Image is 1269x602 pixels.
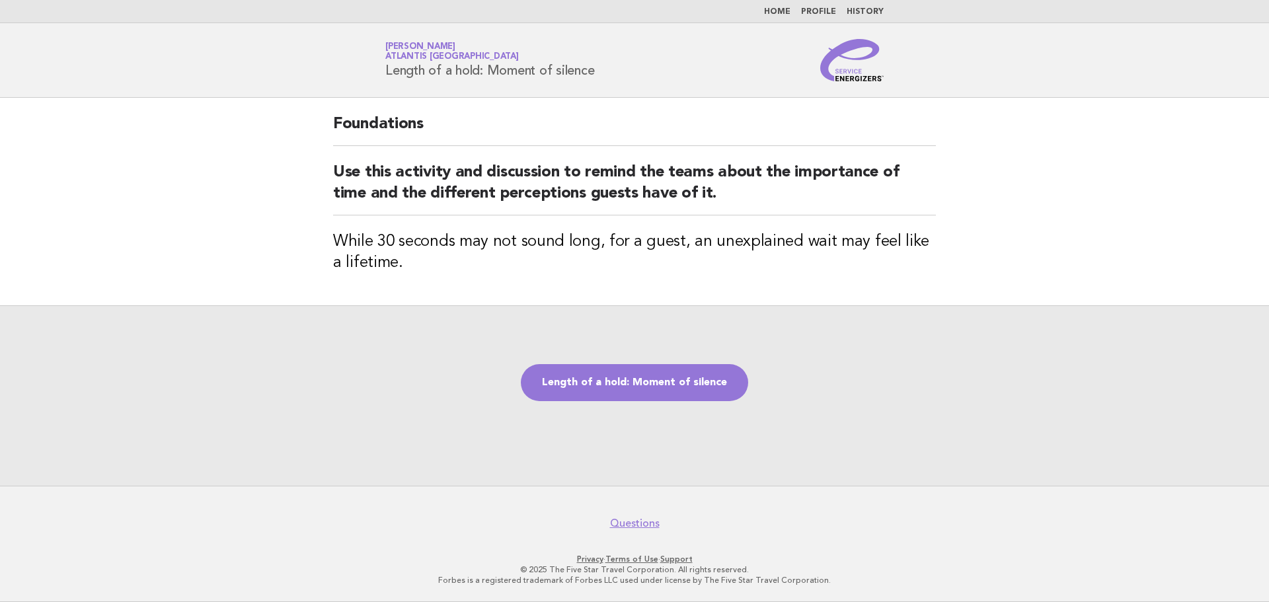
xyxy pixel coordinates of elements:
[385,42,519,61] a: [PERSON_NAME]Atlantis [GEOGRAPHIC_DATA]
[333,231,936,274] h3: While 30 seconds may not sound long, for a guest, an unexplained wait may feel like a lifetime.
[660,554,693,564] a: Support
[605,554,658,564] a: Terms of Use
[230,575,1039,585] p: Forbes is a registered trademark of Forbes LLC used under license by The Five Star Travel Corpora...
[820,39,884,81] img: Service Energizers
[385,53,519,61] span: Atlantis [GEOGRAPHIC_DATA]
[333,162,936,215] h2: Use this activity and discussion to remind the teams about the importance of time and the differe...
[764,8,790,16] a: Home
[610,517,660,530] a: Questions
[801,8,836,16] a: Profile
[577,554,603,564] a: Privacy
[385,43,594,77] h1: Length of a hold: Moment of silence
[333,114,936,146] h2: Foundations
[521,364,748,401] a: Length of a hold: Moment of silence
[230,554,1039,564] p: · ·
[847,8,884,16] a: History
[230,564,1039,575] p: © 2025 The Five Star Travel Corporation. All rights reserved.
